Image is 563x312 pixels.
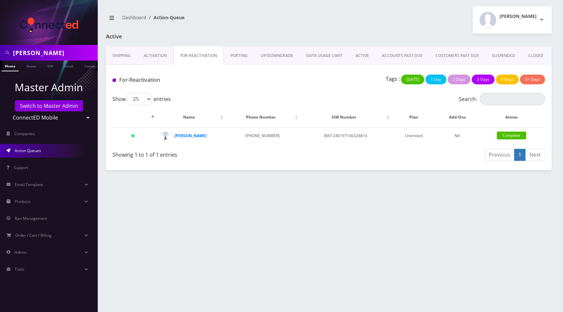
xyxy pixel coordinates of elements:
label: Show entries [112,93,171,105]
th: SIM Number: activate to sort column ascending [300,108,391,127]
button: 1 Day [426,75,446,84]
nav: breadcrumb [106,11,324,29]
a: Activation [137,46,173,65]
img: For Reactivation [112,78,116,82]
button: 2 Days [448,75,470,84]
a: Complete [497,132,526,139]
label: Search: [459,93,545,105]
span: Companies [14,131,35,136]
a: PORTING [224,46,254,65]
img: ConnectED Mobile [20,18,78,35]
th: Phone Number: activate to sort column ascending [225,108,299,127]
a: Shipping [106,46,137,65]
div: NA [440,131,475,141]
a: Company [81,61,103,71]
th: Name: activate to sort column ascending [156,108,225,127]
th: Plan [392,108,436,127]
h2: [PERSON_NAME] [499,14,537,19]
a: FOR-REActivation [173,46,224,65]
h1: For-Reactivation [112,77,250,83]
div: Showing 1 to 1 of 1 entries [112,148,324,159]
a: 1 [514,149,526,161]
a: CUSTOMERS PAST DUE [429,46,485,65]
input: Search: [480,93,545,105]
button: 5+ Days [520,75,545,84]
button: [DATE] [401,75,424,84]
span: Action Queues [15,148,41,153]
p: Tags : [386,75,400,83]
a: Next [525,149,545,161]
li: Action-Queue [146,14,184,21]
th: Add-Ons [437,108,478,127]
span: Order / Cart / Billing [15,233,51,238]
span: Products [15,199,31,204]
button: [PERSON_NAME] [473,7,552,34]
span: Tools [15,266,24,272]
a: [PERSON_NAME] [174,133,207,138]
td: 8901240197146324814 [300,127,391,146]
a: SIM [44,61,56,71]
a: ACTIVE [349,46,375,65]
a: UP/DOWNGRADE [254,46,300,65]
a: Previous [484,149,514,161]
a: SUSPENDED [485,46,522,65]
a: Switch to Master Admin [15,100,83,111]
a: Email [61,61,77,71]
span: Support [14,165,28,170]
a: DATA USAGE LIMIT [300,46,349,65]
th: : activate to sort column descending [113,108,156,127]
select: Showentries [127,93,152,105]
span: Email Template [15,182,43,187]
a: Phone [2,61,19,71]
a: Dashboard [122,14,146,21]
span: Ban Management [15,216,47,221]
h1: Active [106,34,248,40]
a: Name [23,61,39,71]
th: Action [479,108,544,127]
button: 3 Days [472,75,495,84]
a: CLOSED [522,46,550,65]
td: [PHONE_NUMBER] [225,127,299,146]
span: Admin [15,249,26,255]
input: Search in Company [13,47,96,59]
button: 4 Days [496,75,519,84]
td: Unlimited [392,127,436,146]
a: ACCOUNTS PAST DUE [375,46,429,65]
